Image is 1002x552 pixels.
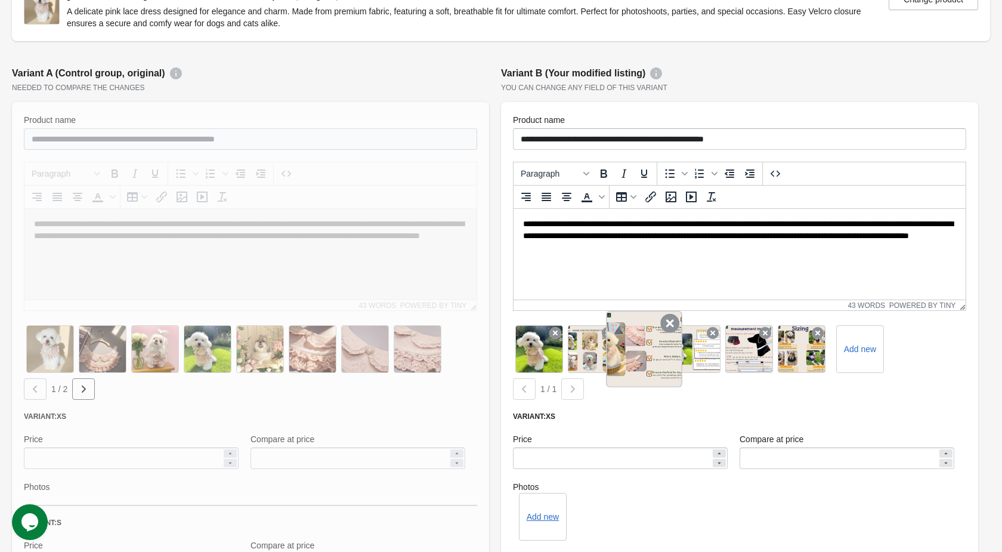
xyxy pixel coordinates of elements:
button: Clear formatting [701,187,722,207]
iframe: chat widget [12,504,50,540]
button: Align center [556,187,577,207]
iframe: Rich Text Area. Press ALT-0 for help. [514,209,966,300]
div: A delicate pink lace dress designed for elegance and charm. Made from premium fabric, featuring a... [67,5,889,29]
label: Add new [844,343,876,355]
button: Italic [614,164,634,184]
button: Decrease indent [719,164,740,184]
button: Justify [536,187,556,207]
label: Photos [513,481,966,493]
button: Underline [634,164,654,184]
label: Price [513,433,532,445]
button: Blocks [516,164,593,184]
div: Variant B (Your modified listing) [501,66,978,81]
button: Align right [516,187,536,207]
button: Source code [765,164,785,184]
button: Insert/edit media [681,187,701,207]
button: Table [612,187,641,207]
a: Powered by Tiny [889,301,956,310]
span: Paragraph [521,169,579,178]
button: Increase indent [740,164,760,184]
label: Compare at price [740,433,803,445]
div: Text color [577,187,607,207]
div: Numbered list [689,164,719,184]
button: Insert/edit image [661,187,681,207]
div: Needed to compare the changes [12,83,489,92]
button: Bold [593,164,614,184]
div: Bullet list [660,164,689,184]
div: Resize [955,300,966,310]
div: Variant: XS [513,412,966,421]
button: Add new [527,512,559,522]
label: Product name [513,114,565,126]
span: 1 / 2 [51,384,67,394]
span: 1 / 1 [540,384,556,394]
button: Insert/edit link [641,187,661,207]
div: Variant A (Control group, original) [12,66,489,81]
button: 43 words [848,301,885,310]
div: You can change any field of this variant [501,83,978,92]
